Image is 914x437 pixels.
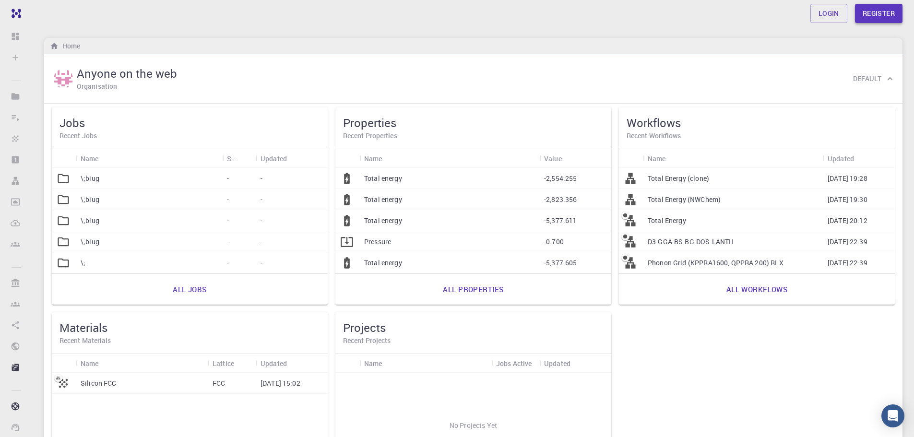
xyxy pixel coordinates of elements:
[162,278,217,301] a: All jobs
[81,195,99,204] p: \;biug
[261,237,262,247] p: -
[643,149,823,168] div: Name
[491,354,539,373] div: Jobs Active
[213,354,234,373] div: Lattice
[261,216,262,225] p: -
[261,378,300,388] p: [DATE] 15:02
[77,81,117,92] h6: Organisation
[81,258,85,268] p: \;
[853,73,881,84] h6: Default
[544,174,577,183] p: -2,554.255
[77,66,177,81] h5: Anyone on the web
[81,174,99,183] p: \;biug
[52,149,76,168] div: Icon
[364,195,402,204] p: Total energy
[648,149,666,168] div: Name
[343,130,604,141] h6: Recent Properties
[432,278,514,301] a: All properties
[227,149,236,168] div: Status
[570,355,586,371] button: Sort
[59,320,320,335] h5: Materials
[236,151,251,166] button: Sort
[81,216,99,225] p: \;biug
[81,378,117,388] p: Silicon FCC
[227,237,229,247] p: -
[855,4,902,23] a: Register
[562,151,577,166] button: Sort
[59,335,320,346] h6: Recent Materials
[287,355,302,371] button: Sort
[335,149,359,168] div: Icon
[59,130,320,141] h6: Recent Jobs
[44,54,902,104] div: Anyone on the webAnyone on the webOrganisationDefault
[8,9,21,18] img: logo
[648,216,686,225] p: Total Energy
[335,354,359,373] div: Icon
[544,354,570,373] div: Updated
[99,355,114,371] button: Sort
[227,258,229,268] p: -
[496,354,532,373] div: Jobs Active
[76,149,222,168] div: Name
[208,354,256,373] div: Lattice
[81,354,99,373] div: Name
[648,237,734,247] p: D3-GGA-BS-BG-DOS-LANTH
[544,195,577,204] p: -2,823.356
[364,149,382,168] div: Name
[48,41,82,51] nav: breadcrumb
[364,354,382,373] div: Name
[364,174,402,183] p: Total energy
[222,149,256,168] div: Status
[81,149,99,168] div: Name
[99,151,114,166] button: Sort
[364,258,402,268] p: Total energy
[227,216,229,225] p: -
[544,149,562,168] div: Value
[256,149,328,168] div: Updated
[76,354,208,373] div: Name
[81,237,99,247] p: \;biug
[364,216,402,225] p: Total energy
[59,115,320,130] h5: Jobs
[287,151,302,166] button: Sort
[261,258,262,268] p: -
[261,174,262,183] p: -
[648,195,721,204] p: Total Energy (NWChem)
[213,378,225,388] p: FCC
[828,216,867,225] p: [DATE] 20:12
[364,237,391,247] p: Pressure
[261,149,287,168] div: Updated
[234,355,249,371] button: Sort
[539,354,611,373] div: Updated
[666,151,681,166] button: Sort
[256,354,328,373] div: Updated
[828,258,867,268] p: [DATE] 22:39
[627,130,887,141] h6: Recent Workflows
[854,151,869,166] button: Sort
[227,174,229,183] p: -
[544,216,577,225] p: -5,377.611
[52,354,76,373] div: Icon
[619,149,643,168] div: Icon
[544,237,564,247] p: -0.700
[261,354,287,373] div: Updated
[343,335,604,346] h6: Recent Projects
[823,149,895,168] div: Updated
[881,404,904,427] div: Open Intercom Messenger
[828,237,867,247] p: [DATE] 22:39
[343,115,604,130] h5: Properties
[539,149,611,168] div: Value
[648,258,783,268] p: Phonon Grid (KPPRA1600, QPPRA 200) RLX
[59,41,80,51] h6: Home
[261,195,262,204] p: -
[716,278,798,301] a: All workflows
[359,149,539,168] div: Name
[828,174,867,183] p: [DATE] 19:28
[343,320,604,335] h5: Projects
[54,69,73,88] img: Anyone on the web
[544,258,577,268] p: -5,377.605
[382,355,398,371] button: Sort
[227,195,229,204] p: -
[828,149,854,168] div: Updated
[810,4,847,23] a: Login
